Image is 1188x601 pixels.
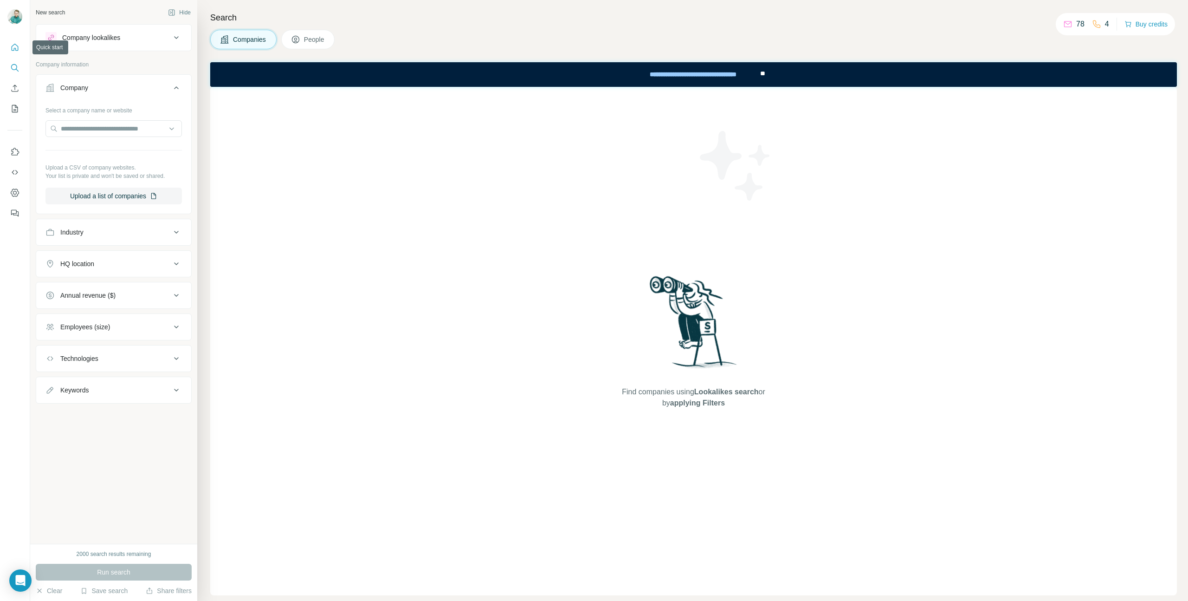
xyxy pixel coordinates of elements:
button: Quick start [7,39,22,56]
p: 4 [1105,19,1109,30]
button: HQ location [36,253,191,275]
button: Hide [161,6,197,20]
button: Clear [36,586,62,595]
span: Find companies using or by [619,386,768,409]
p: Your list is private and won't be saved or shared. [45,172,182,180]
p: Upload a CSV of company websites. [45,163,182,172]
div: Company [60,83,88,92]
button: Use Surfe on LinkedIn [7,144,22,160]
button: Annual revenue ($) [36,284,191,307]
div: 2000 search results remaining [77,550,151,558]
span: applying Filters [670,399,725,407]
button: My lists [7,100,22,117]
button: Company [36,77,191,103]
button: Save search [80,586,128,595]
img: Surfe Illustration - Woman searching with binoculars [646,274,742,377]
div: HQ location [60,259,94,268]
button: Feedback [7,205,22,222]
button: Industry [36,221,191,243]
button: Keywords [36,379,191,401]
button: Company lookalikes [36,26,191,49]
div: Annual revenue ($) [60,291,116,300]
button: Upload a list of companies [45,188,182,204]
button: Use Surfe API [7,164,22,181]
button: Dashboard [7,184,22,201]
button: Employees (size) [36,316,191,338]
div: Employees (size) [60,322,110,332]
button: Share filters [146,586,192,595]
button: Buy credits [1124,18,1168,31]
div: Keywords [60,385,89,395]
button: Enrich CSV [7,80,22,97]
span: Lookalikes search [694,388,759,396]
iframe: Banner [210,62,1177,87]
button: Technologies [36,347,191,370]
div: Industry [60,228,84,237]
img: Surfe Illustration - Stars [694,124,777,208]
div: New search [36,8,65,17]
div: Technologies [60,354,98,363]
h4: Search [210,11,1177,24]
span: Companies [233,35,267,44]
img: Avatar [7,9,22,24]
p: Company information [36,60,192,69]
button: Search [7,59,22,76]
span: People [304,35,325,44]
p: 78 [1076,19,1085,30]
div: Open Intercom Messenger [9,569,32,592]
div: Select a company name or website [45,103,182,115]
div: Company lookalikes [62,33,120,42]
